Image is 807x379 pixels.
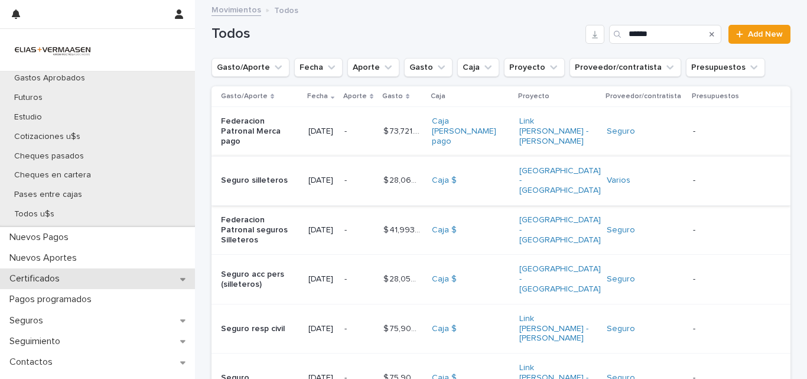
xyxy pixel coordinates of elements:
p: Nuevos Aportes [5,252,86,264]
button: Proveedor/contratista [570,58,681,77]
span: Add New [748,30,783,38]
p: [DATE] [308,127,335,137]
button: Proyecto [504,58,565,77]
a: Seguro [607,274,635,284]
a: Link [PERSON_NAME] - [PERSON_NAME] [519,116,593,146]
p: [DATE] [308,176,335,186]
a: Caja $ [432,176,457,186]
p: Seguros [5,315,53,326]
p: Cheques pasados [5,151,93,161]
p: - [693,324,767,334]
a: Seguro [607,324,635,334]
p: Proyecto [518,90,549,103]
p: - [693,274,767,284]
p: Aporte [343,90,367,103]
p: Estudio [5,112,51,122]
p: - [344,124,349,137]
button: Fecha [294,58,343,77]
p: Caja [431,90,445,103]
p: Pases entre cajas [5,190,92,200]
p: Seguro acc pers (silleteros) [221,270,295,290]
p: Cheques en cartera [5,170,100,180]
p: Contactos [5,357,62,368]
h1: Todos [211,25,581,43]
tr: Federacion Patronal Merca pago[DATE]-- $ 73,721.00$ 73,721.00 Caja [PERSON_NAME] pago Link [PERSO... [211,107,790,156]
p: - [693,225,767,235]
p: $ 28,060.00 [383,173,423,186]
p: - [344,322,349,334]
p: [DATE] [308,324,335,334]
p: Gasto [382,90,403,103]
img: HMeL2XKrRby6DNq2BZlM [9,38,96,61]
a: Caja $ [432,274,457,284]
a: Caja $ [432,324,457,334]
a: Link [PERSON_NAME] - [PERSON_NAME] [519,314,593,344]
button: Gasto [404,58,453,77]
p: Gasto/Aporte [221,90,268,103]
p: Federacion Patronal seguros Silleteros [221,215,295,245]
p: $ 41,993.00 [383,223,423,235]
p: - [693,127,767,137]
p: Pagos programados [5,294,101,305]
a: Add New [728,25,790,44]
a: [GEOGRAPHIC_DATA] - [GEOGRAPHIC_DATA] [519,215,601,245]
p: [DATE] [308,274,335,284]
p: Gastos Aprobados [5,73,95,83]
p: - [344,223,349,235]
a: Caja $ [432,225,457,235]
p: Certificados [5,273,69,284]
p: Proveedor/contratista [606,90,681,103]
button: Caja [457,58,499,77]
a: Varios [607,176,630,186]
tr: Federacion Patronal seguros Silleteros[DATE]-- $ 41,993.00$ 41,993.00 Caja $ [GEOGRAPHIC_DATA] - ... [211,205,790,254]
p: Todos [274,3,298,16]
a: Caja [PERSON_NAME] pago [432,116,506,146]
p: Presupuestos [692,90,739,103]
a: [GEOGRAPHIC_DATA] - [GEOGRAPHIC_DATA] [519,264,601,294]
p: Futuros [5,93,52,103]
p: Seguimiento [5,336,70,347]
p: - [693,176,767,186]
p: $ 75,909.00 [383,322,423,334]
a: [GEOGRAPHIC_DATA] - [GEOGRAPHIC_DATA] [519,166,601,196]
button: Aporte [347,58,399,77]
a: Seguro [607,225,635,235]
p: $ 28,059.00 [383,272,423,284]
tr: Seguro acc pers (silleteros)[DATE]-- $ 28,059.00$ 28,059.00 Caja $ [GEOGRAPHIC_DATA] - [GEOGRAPHI... [211,255,790,304]
p: - [344,272,349,284]
p: Federacion Patronal Merca pago [221,116,295,146]
p: [DATE] [308,225,335,235]
tr: Seguro silleteros[DATE]-- $ 28,060.00$ 28,060.00 Caja $ [GEOGRAPHIC_DATA] - [GEOGRAPHIC_DATA] Var... [211,156,790,205]
a: Seguro [607,127,635,137]
button: Gasto/Aporte [211,58,289,77]
p: Cotizaciones u$s [5,132,90,142]
a: Movimientos [211,2,261,16]
p: Seguro resp civil [221,324,295,334]
p: Todos u$s [5,209,64,219]
input: Search [609,25,721,44]
tr: Seguro resp civil[DATE]-- $ 75,909.00$ 75,909.00 Caja $ Link [PERSON_NAME] - [PERSON_NAME] Seguro - [211,304,790,353]
button: Presupuestos [686,58,765,77]
p: Seguro silleteros [221,176,295,186]
p: - [344,173,349,186]
p: Nuevos Pagos [5,232,78,243]
p: $ 73,721.00 [383,124,423,137]
p: Fecha [307,90,328,103]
